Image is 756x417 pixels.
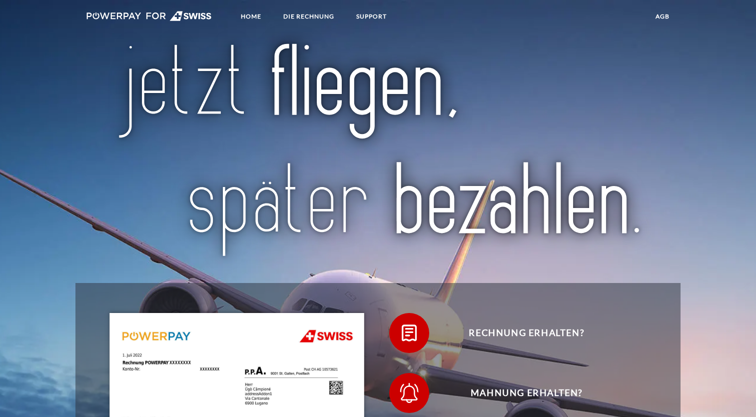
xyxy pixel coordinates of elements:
[86,11,212,21] img: logo-swiss-white.svg
[348,7,395,25] a: SUPPORT
[113,41,643,261] img: title-swiss_de.svg
[389,373,649,413] button: Mahnung erhalten?
[647,7,678,25] a: agb
[397,380,422,405] img: qb_bell.svg
[275,7,343,25] a: DIE RECHNUNG
[404,373,649,413] span: Mahnung erhalten?
[404,313,649,353] span: Rechnung erhalten?
[232,7,270,25] a: Home
[389,313,649,353] button: Rechnung erhalten?
[397,320,422,345] img: qb_bill.svg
